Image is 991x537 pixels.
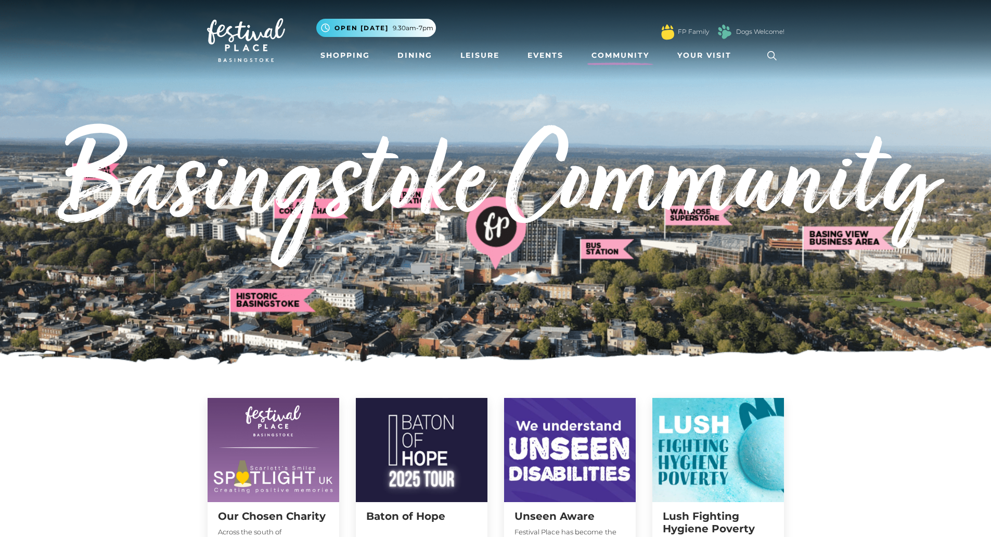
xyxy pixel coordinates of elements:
span: Open [DATE] [334,23,389,33]
h2: Baton of Hope [366,510,477,522]
a: Dining [393,46,436,65]
img: Shop Kind at Festival Place [208,398,339,502]
img: Shop Kind at Festival Place [356,398,487,502]
a: Events [523,46,568,65]
a: Your Visit [673,46,741,65]
a: Leisure [456,46,504,65]
img: Shop Kind at Festival Place [652,398,784,502]
img: Festival Place Logo [207,18,285,62]
h2: Unseen Aware [514,510,625,522]
span: 9.30am-7pm [393,23,433,33]
button: Open [DATE] 9.30am-7pm [316,19,436,37]
span: Your Visit [677,50,731,61]
a: Dogs Welcome! [736,27,784,36]
h2: Our Chosen Charity [218,510,329,522]
h2: Lush Fighting Hygiene Poverty [663,510,774,535]
a: Shopping [316,46,374,65]
a: Community [587,46,653,65]
img: Shop Kind at Festival Place [504,398,636,502]
a: FP Family [678,27,709,36]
